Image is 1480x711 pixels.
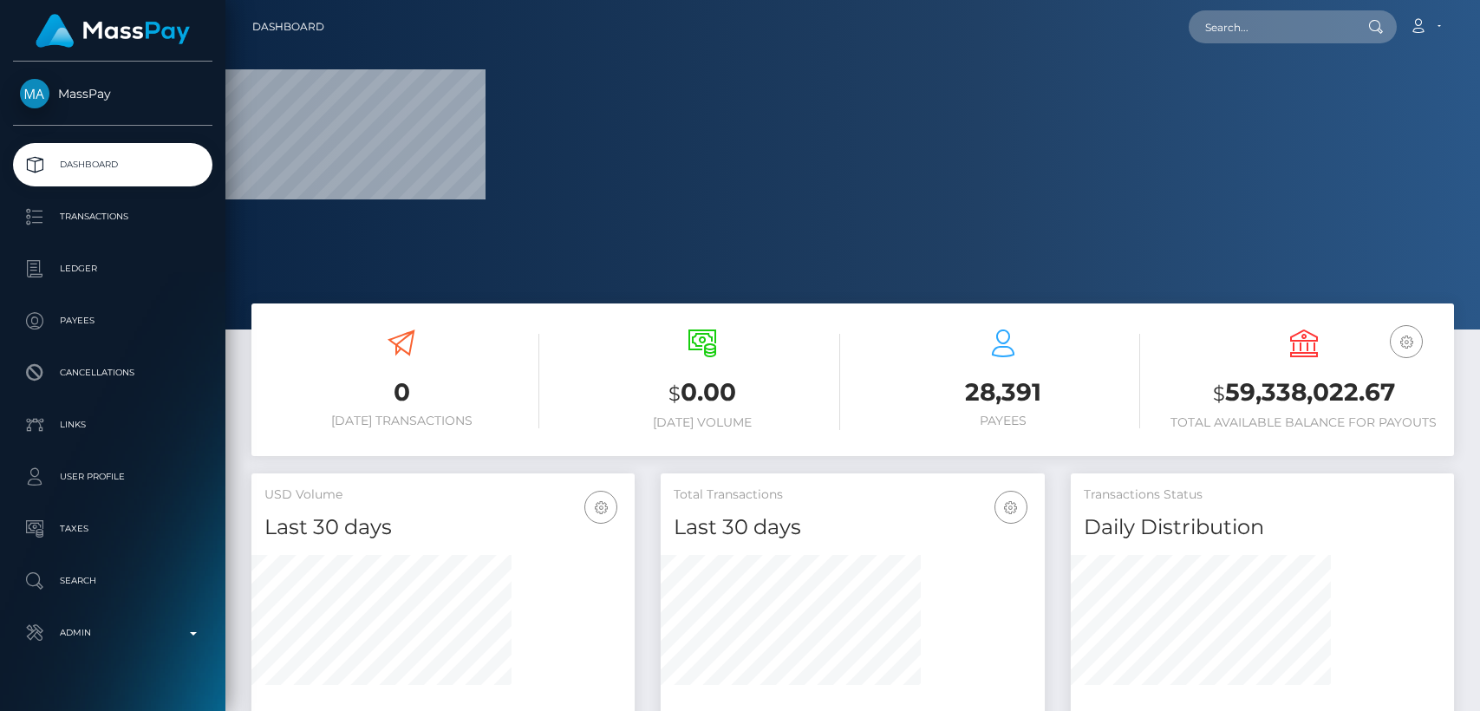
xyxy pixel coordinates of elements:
h6: [DATE] Transactions [264,414,539,428]
h4: Daily Distribution [1084,512,1441,543]
span: MassPay [13,86,212,101]
img: MassPay [20,79,49,108]
h5: Total Transactions [674,486,1031,504]
p: Dashboard [20,152,205,178]
small: $ [1213,382,1225,406]
p: Taxes [20,516,205,542]
h4: Last 30 days [264,512,622,543]
p: Admin [20,620,205,646]
a: Ledger [13,247,212,290]
img: MassPay Logo [36,14,190,48]
small: $ [668,382,681,406]
h5: USD Volume [264,486,622,504]
p: User Profile [20,464,205,490]
h3: 28,391 [866,375,1141,409]
p: Search [20,568,205,594]
h5: Transactions Status [1084,486,1441,504]
a: Dashboard [13,143,212,186]
p: Links [20,412,205,438]
p: Payees [20,308,205,334]
a: Cancellations [13,351,212,395]
h6: Payees [866,414,1141,428]
h3: 59,338,022.67 [1166,375,1441,411]
a: Links [13,403,212,447]
p: Transactions [20,204,205,230]
a: Dashboard [252,9,324,45]
input: Search... [1189,10,1352,43]
h6: Total Available Balance for Payouts [1166,415,1441,430]
h6: [DATE] Volume [565,415,840,430]
a: Search [13,559,212,603]
p: Cancellations [20,360,205,386]
a: Transactions [13,195,212,238]
p: Ledger [20,256,205,282]
h3: 0.00 [565,375,840,411]
a: Taxes [13,507,212,551]
a: Admin [13,611,212,655]
h4: Last 30 days [674,512,1031,543]
a: User Profile [13,455,212,499]
a: Payees [13,299,212,342]
h3: 0 [264,375,539,409]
